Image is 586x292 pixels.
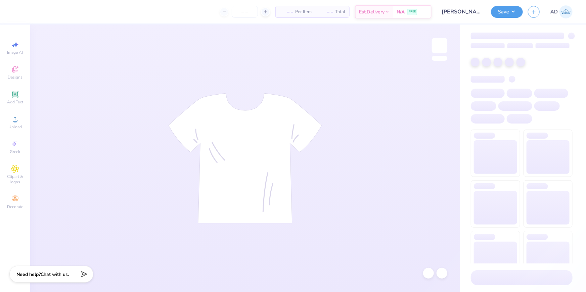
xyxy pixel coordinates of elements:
[7,50,23,55] span: Image AI
[168,93,322,224] img: tee-skeleton.svg
[8,124,22,130] span: Upload
[232,6,258,18] input: – –
[359,8,385,15] span: Est. Delivery
[16,271,41,278] strong: Need help?
[437,5,486,18] input: Untitled Design
[280,8,293,15] span: – –
[491,6,523,18] button: Save
[41,271,69,278] span: Chat with us.
[550,5,573,18] a: AD
[295,8,312,15] span: Per Item
[3,174,27,185] span: Clipart & logos
[397,8,405,15] span: N/A
[550,8,558,16] span: AD
[559,5,573,18] img: Aldro Dalugdog
[7,204,23,209] span: Decorate
[8,75,22,80] span: Designs
[7,99,23,105] span: Add Text
[320,8,333,15] span: – –
[409,9,416,14] span: FREE
[335,8,345,15] span: Total
[10,149,20,154] span: Greek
